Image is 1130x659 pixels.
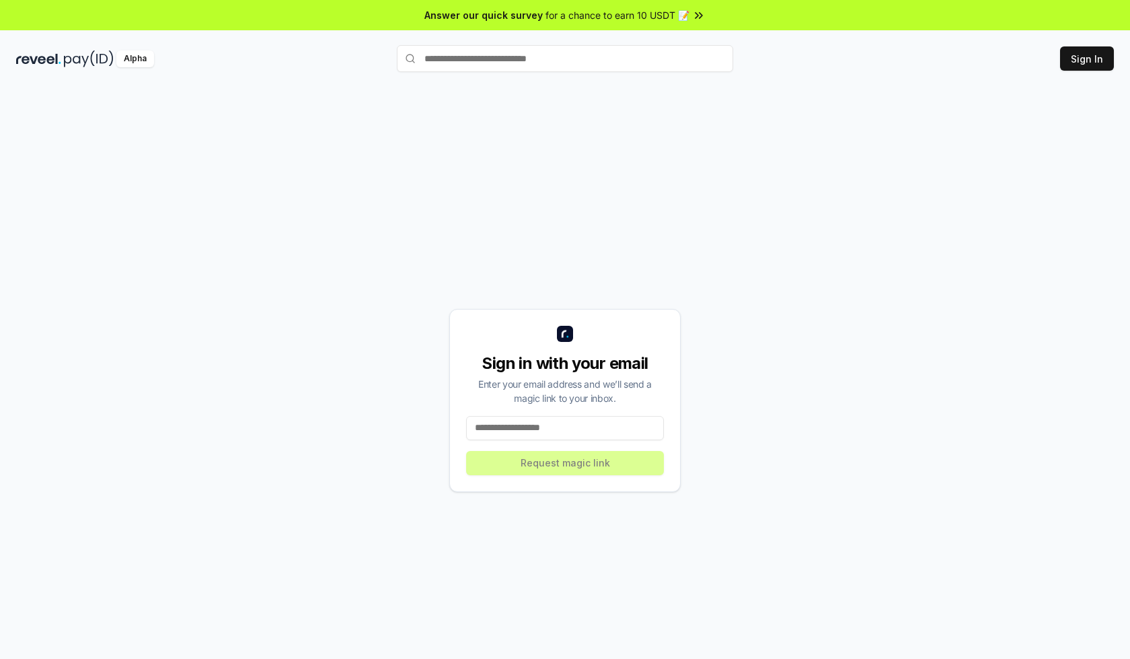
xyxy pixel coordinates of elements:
[1060,46,1114,71] button: Sign In
[466,377,664,405] div: Enter your email address and we’ll send a magic link to your inbox.
[545,8,689,22] span: for a chance to earn 10 USDT 📝
[16,50,61,67] img: reveel_dark
[64,50,114,67] img: pay_id
[557,326,573,342] img: logo_small
[116,50,154,67] div: Alpha
[466,353,664,374] div: Sign in with your email
[424,8,543,22] span: Answer our quick survey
